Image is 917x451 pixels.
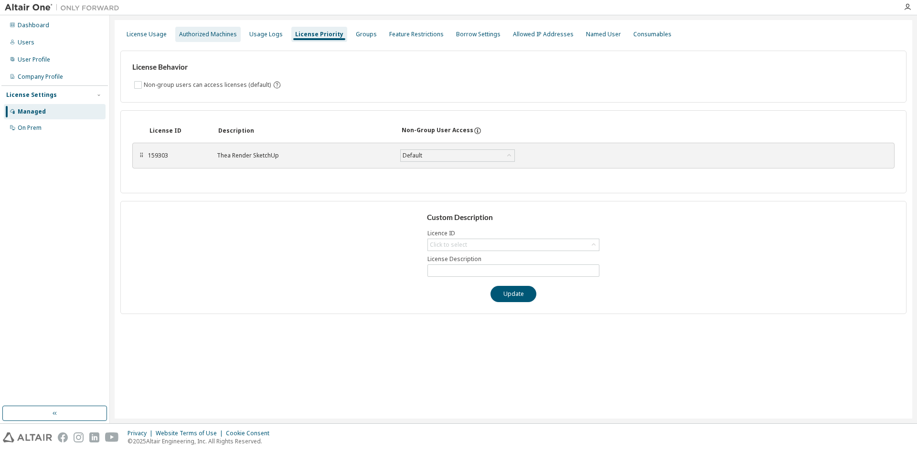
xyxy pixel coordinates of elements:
div: Named User [586,31,621,38]
div: Default [401,150,424,161]
div: License Settings [6,91,57,99]
div: Click to select [430,241,467,249]
img: facebook.svg [58,432,68,442]
div: Authorized Machines [179,31,237,38]
button: Update [490,286,536,302]
div: Feature Restrictions [389,31,444,38]
div: Dashboard [18,21,49,29]
div: Website Terms of Use [156,430,226,437]
div: Description [218,127,390,135]
label: Licence ID [427,230,599,237]
img: altair_logo.svg [3,432,52,442]
div: License Usage [127,31,167,38]
div: License Priority [295,31,343,38]
div: Users [18,39,34,46]
label: Non-group users can access licenses (default) [144,79,273,91]
div: On Prem [18,124,42,132]
div: 159303 [148,152,205,159]
div: Borrow Settings [456,31,501,38]
div: ⠿ [139,152,144,159]
div: License ID [149,127,207,135]
img: youtube.svg [105,432,119,442]
div: User Profile [18,56,50,63]
div: Default [401,150,514,161]
h3: License Behavior [132,63,280,72]
img: Altair One [5,3,124,12]
img: linkedin.svg [89,432,99,442]
div: Privacy [128,430,156,437]
div: Managed [18,108,46,115]
h3: Custom Description [427,213,600,222]
div: Thea Render SketchUp [217,152,389,159]
div: Company Profile [18,73,63,81]
div: Consumables [633,31,672,38]
div: Non-Group User Access [402,126,473,135]
svg: By default any user not assigned to any group can access any license. Turn this setting off to di... [273,81,281,89]
div: Cookie Consent [226,430,275,437]
div: Allowed IP Addresses [513,31,574,38]
div: Usage Logs [249,31,283,38]
div: Groups [356,31,377,38]
p: © 2025 Altair Engineering, Inc. All Rights Reserved. [128,437,275,445]
div: Click to select [428,239,599,251]
img: instagram.svg [74,432,84,442]
label: License Description [427,255,599,263]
